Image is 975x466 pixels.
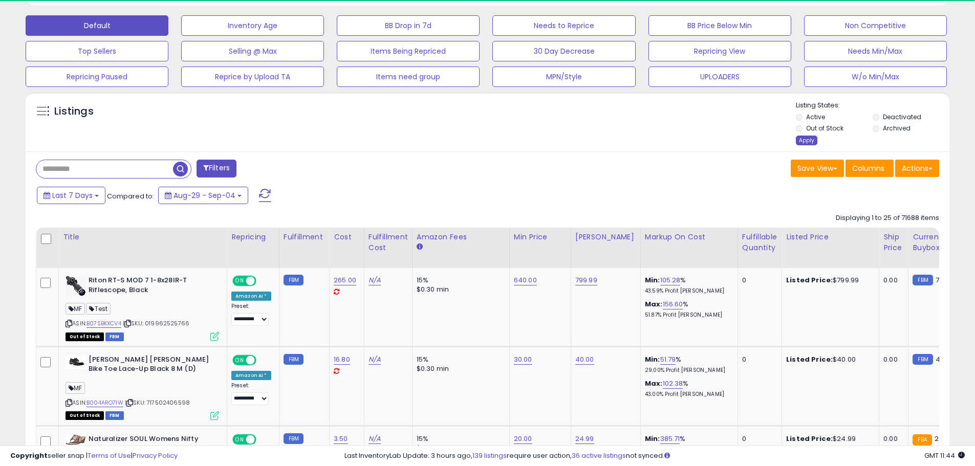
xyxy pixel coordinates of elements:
[883,355,900,364] div: 0.00
[66,411,104,420] span: All listings that are currently out of stock and unavailable for purchase on Amazon
[344,451,965,461] div: Last InventoryLab Update: 3 hours ago, require user action, not synced.
[181,15,324,36] button: Inventory Age
[174,190,235,201] span: Aug-29 - Sep-04
[123,319,189,327] span: | SKU: 019962525766
[52,190,93,201] span: Last 7 Days
[514,232,567,242] div: Min Price
[369,434,381,444] a: N/A
[514,434,532,444] a: 20.00
[231,371,271,380] div: Amazon AI *
[742,232,777,253] div: Fulfillable Quantity
[89,355,213,376] b: [PERSON_NAME] [PERSON_NAME] Bike Toe Lace-Up Black 8 M (D)
[284,232,325,242] div: Fulfillment
[663,379,683,389] a: 102.38
[806,124,843,132] label: Out of Stock
[645,299,663,309] b: Max:
[284,354,304,365] small: FBM
[181,41,324,61] button: Selling @ Max
[66,434,86,445] img: 41WZvJgUn4L._SL40_.jpg
[105,332,124,341] span: FBM
[66,303,85,315] span: MF
[26,15,168,36] button: Default
[334,354,350,365] a: 16.80
[786,354,833,364] b: Listed Price:
[26,41,168,61] button: Top Sellers
[645,355,730,374] div: %
[786,355,871,364] div: $40.00
[645,391,730,398] p: 43.00% Profit [PERSON_NAME]
[105,411,124,420] span: FBM
[645,379,730,398] div: %
[883,124,911,132] label: Archived
[26,66,168,87] button: Repricing Paused
[648,15,791,36] button: BB Price Below Min
[883,276,900,285] div: 0.00
[645,379,663,388] b: Max:
[37,187,105,204] button: Last 7 Days
[883,232,904,253] div: Ship Price
[231,382,271,405] div: Preset:
[645,354,660,364] b: Min:
[133,451,178,460] a: Privacy Policy
[417,364,502,373] div: $0.30 min
[883,113,921,121] label: Deactivated
[806,113,825,121] label: Active
[786,434,871,443] div: $24.99
[125,398,190,407] span: | SKU: 717502406598
[66,276,219,340] div: ASIN:
[417,276,502,285] div: 15%
[648,66,791,87] button: UPLOADERS
[913,354,933,365] small: FBM
[645,367,730,374] p: 29.00% Profit [PERSON_NAME]
[575,434,594,444] a: 24.99
[417,434,502,443] div: 15%
[786,276,871,285] div: $799.99
[158,187,248,204] button: Aug-29 - Sep-04
[334,275,356,285] a: 265.00
[10,451,48,460] strong: Copyright
[645,300,730,319] div: %
[645,434,660,443] b: Min:
[369,354,381,365] a: N/A
[804,41,947,61] button: Needs Min/Max
[233,277,246,285] span: ON
[936,275,958,285] span: 799.99
[181,66,324,87] button: Reprice by Upload TA
[89,434,213,456] b: Naturalizer SOUL Womens Nifty Sandal Multi Snake 9.5 M
[742,434,774,443] div: 0
[836,213,939,223] div: Displaying 1 to 25 of 71688 items
[645,287,730,295] p: 43.59% Profit [PERSON_NAME]
[369,232,408,253] div: Fulfillment Cost
[935,434,954,443] span: 24.99
[492,41,635,61] button: 30 Day Decrease
[895,160,939,177] button: Actions
[648,41,791,61] button: Repricing View
[337,41,480,61] button: Items Being Repriced
[804,66,947,87] button: W/o Min/Max
[107,191,154,201] span: Compared to:
[645,276,730,295] div: %
[86,319,121,328] a: B07SBKXCV4
[645,312,730,319] p: 51.87% Profit [PERSON_NAME]
[63,232,223,242] div: Title
[663,299,683,309] a: 156.60
[255,356,271,364] span: OFF
[660,275,681,285] a: 105.28
[640,228,738,268] th: The percentage added to the cost of goods (COGS) that forms the calculator for Min & Max prices.
[575,232,636,242] div: [PERSON_NAME]
[86,398,123,407] a: B004ARO71W
[284,275,304,285] small: FBM
[284,433,304,444] small: FBM
[66,382,85,394] span: MF
[913,434,931,446] small: FBA
[514,275,537,285] a: 640.00
[337,15,480,36] button: BB Drop in 7d
[89,276,213,297] b: Riton RT-S MOD 7 1-8x28IR-T Riflescope, Black
[883,434,900,443] div: 0.00
[924,451,965,460] span: 2025-09-12 11:44 GMT
[334,434,348,444] a: 3.50
[417,355,502,364] div: 15%
[796,136,817,145] div: Apply
[786,275,833,285] b: Listed Price:
[804,15,947,36] button: Non Competitive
